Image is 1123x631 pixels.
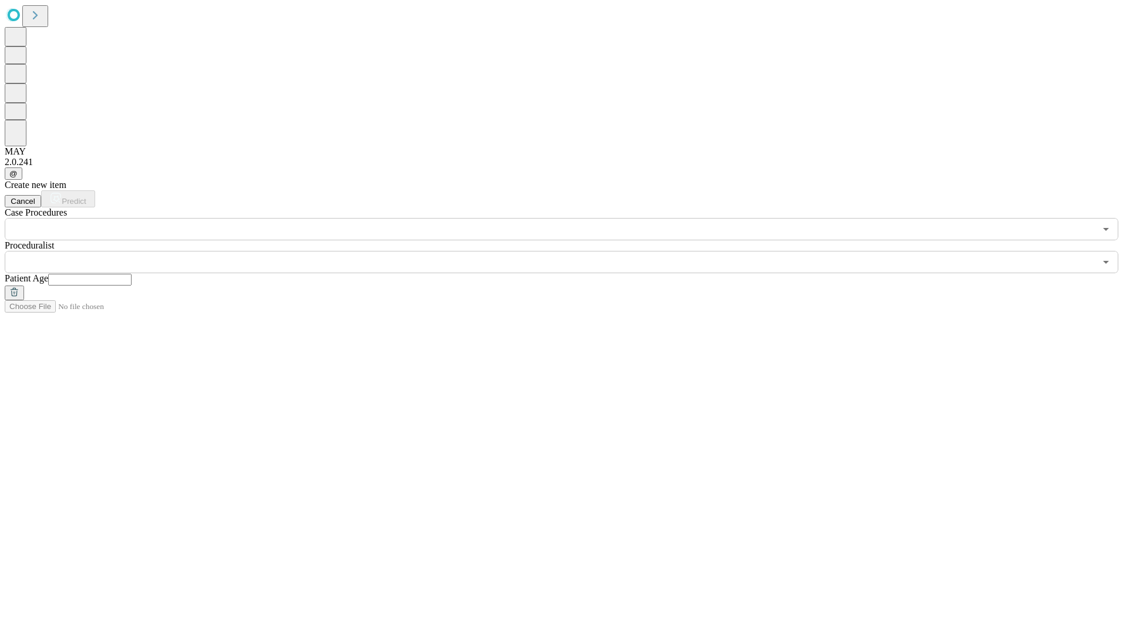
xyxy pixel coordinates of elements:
span: Proceduralist [5,240,54,250]
button: @ [5,167,22,180]
span: Scheduled Procedure [5,207,67,217]
button: Open [1098,254,1114,270]
div: MAY [5,146,1118,157]
span: Patient Age [5,273,48,283]
button: Predict [41,190,95,207]
span: Create new item [5,180,66,190]
button: Open [1098,221,1114,237]
div: 2.0.241 [5,157,1118,167]
span: Predict [62,197,86,206]
button: Cancel [5,195,41,207]
span: @ [9,169,18,178]
span: Cancel [11,197,35,206]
